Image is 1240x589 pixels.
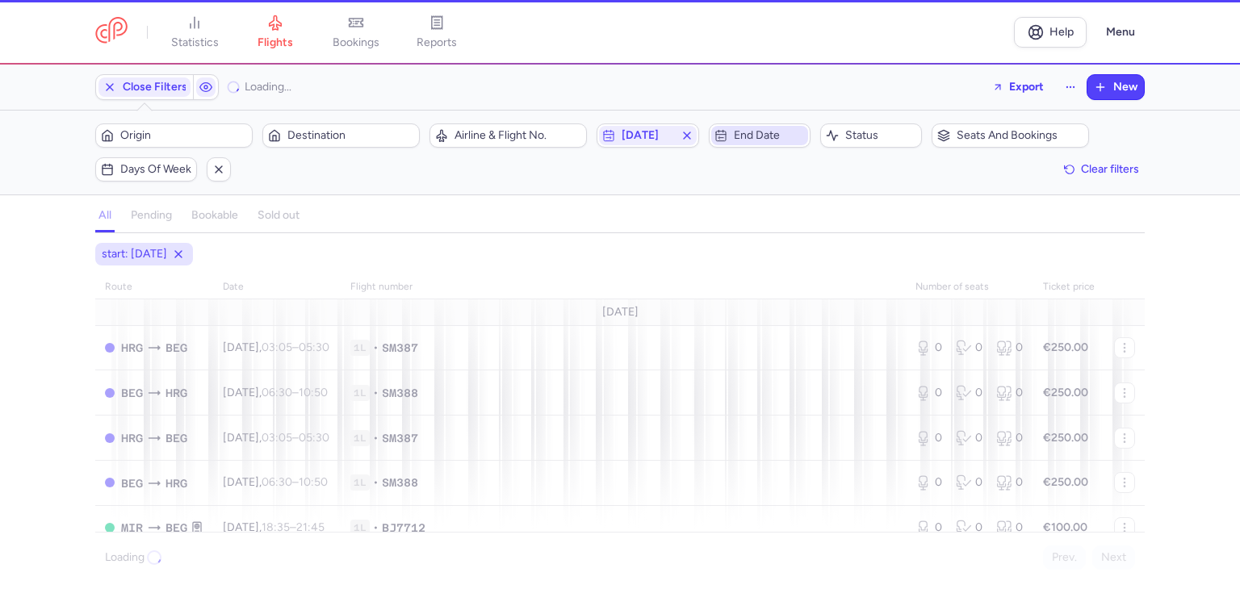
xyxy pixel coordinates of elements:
[258,36,293,50] span: flights
[95,275,213,299] th: route
[1081,163,1139,175] span: Clear filters
[245,80,291,94] span: Loading...
[957,129,1083,142] span: Seats and bookings
[820,123,922,148] button: Status
[845,129,916,142] span: Status
[1096,17,1145,48] button: Menu
[96,75,193,99] button: Close Filters
[95,17,128,47] a: CitizenPlane red outlined logo
[95,157,197,182] button: Days of week
[235,15,316,50] a: flights
[154,15,235,50] a: statistics
[396,15,477,50] a: reports
[734,129,805,142] span: End date
[932,123,1089,148] button: Seats and bookings
[316,15,396,50] a: bookings
[429,123,587,148] button: Airline & Flight No.
[123,81,187,94] span: Close Filters
[1009,81,1044,93] span: Export
[417,36,457,50] span: reports
[709,123,811,148] button: End date
[120,129,247,142] span: Origin
[982,74,1054,100] button: Export
[455,129,581,142] span: Airline & Flight No.
[171,36,219,50] span: statistics
[102,246,167,262] span: start: [DATE]
[1087,75,1144,99] button: New
[1113,81,1137,94] span: New
[1058,157,1145,182] button: Clear filters
[287,129,414,142] span: Destination
[333,36,379,50] span: bookings
[1014,17,1087,48] a: Help
[597,123,698,148] button: [DATE]
[95,123,253,148] button: Origin
[622,129,673,142] span: [DATE]
[262,123,420,148] button: Destination
[120,163,191,176] span: Days of week
[1049,26,1074,38] span: Help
